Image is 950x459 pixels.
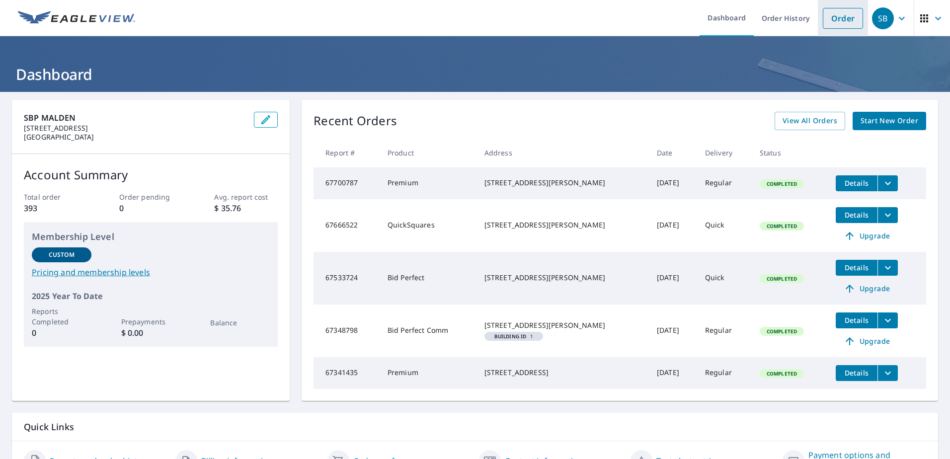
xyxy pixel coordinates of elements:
[484,320,641,330] div: [STREET_ADDRESS][PERSON_NAME]
[697,167,752,199] td: Regular
[649,305,697,357] td: [DATE]
[877,365,898,381] button: filesDropdownBtn-67341435
[32,290,270,302] p: 2025 Year To Date
[24,192,87,202] p: Total order
[842,230,892,242] span: Upgrade
[877,260,898,276] button: filesDropdownBtn-67533724
[877,312,898,328] button: filesDropdownBtn-67348798
[210,317,270,328] p: Balance
[823,8,863,29] a: Order
[842,283,892,295] span: Upgrade
[836,207,877,223] button: detailsBtn-67666522
[24,202,87,214] p: 393
[32,306,91,327] p: Reports Completed
[380,305,476,357] td: Bid Perfect Comm
[836,333,898,349] a: Upgrade
[649,138,697,167] th: Date
[380,252,476,305] td: Bid Perfect
[494,334,527,339] em: Building ID
[836,281,898,297] a: Upgrade
[380,357,476,389] td: Premium
[842,315,871,325] span: Details
[18,11,135,26] img: EV Logo
[761,370,803,377] span: Completed
[119,192,183,202] p: Order pending
[314,138,380,167] th: Report #
[649,199,697,252] td: [DATE]
[484,368,641,378] div: [STREET_ADDRESS]
[877,175,898,191] button: filesDropdownBtn-67700787
[752,138,828,167] th: Status
[380,167,476,199] td: Premium
[214,192,278,202] p: Avg. report cost
[761,275,803,282] span: Completed
[761,180,803,187] span: Completed
[877,207,898,223] button: filesDropdownBtn-67666522
[836,175,877,191] button: detailsBtn-67700787
[314,112,397,130] p: Recent Orders
[12,64,938,84] h1: Dashboard
[842,335,892,347] span: Upgrade
[32,327,91,339] p: 0
[842,178,871,188] span: Details
[24,133,246,142] p: [GEOGRAPHIC_DATA]
[488,334,540,339] span: 1
[775,112,845,130] a: View All Orders
[649,357,697,389] td: [DATE]
[836,365,877,381] button: detailsBtn-67341435
[119,202,183,214] p: 0
[32,230,270,243] p: Membership Level
[761,223,803,229] span: Completed
[121,327,181,339] p: $ 0.00
[697,252,752,305] td: Quick
[314,305,380,357] td: 67348798
[836,260,877,276] button: detailsBtn-67533724
[484,273,641,283] div: [STREET_ADDRESS][PERSON_NAME]
[314,252,380,305] td: 67533724
[314,167,380,199] td: 67700787
[761,328,803,335] span: Completed
[649,167,697,199] td: [DATE]
[697,357,752,389] td: Regular
[853,112,926,130] a: Start New Order
[214,202,278,214] p: $ 35.76
[697,305,752,357] td: Regular
[842,263,871,272] span: Details
[783,115,837,127] span: View All Orders
[484,220,641,230] div: [STREET_ADDRESS][PERSON_NAME]
[836,228,898,244] a: Upgrade
[872,7,894,29] div: SB
[697,138,752,167] th: Delivery
[649,252,697,305] td: [DATE]
[380,199,476,252] td: QuickSquares
[484,178,641,188] div: [STREET_ADDRESS][PERSON_NAME]
[836,312,877,328] button: detailsBtn-67348798
[842,368,871,378] span: Details
[380,138,476,167] th: Product
[24,112,246,124] p: SBP MALDEN
[49,250,75,259] p: Custom
[32,266,270,278] a: Pricing and membership levels
[314,199,380,252] td: 67666522
[697,199,752,252] td: Quick
[24,421,926,433] p: Quick Links
[314,357,380,389] td: 67341435
[842,210,871,220] span: Details
[121,316,181,327] p: Prepayments
[24,124,246,133] p: [STREET_ADDRESS]
[476,138,649,167] th: Address
[861,115,918,127] span: Start New Order
[24,166,278,184] p: Account Summary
